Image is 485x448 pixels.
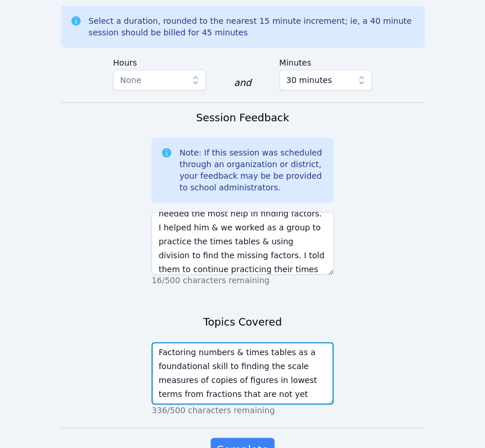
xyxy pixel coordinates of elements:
p: 336/500 characters remaining [151,404,334,416]
span: 30 minutes [286,73,332,87]
div: and [234,76,251,90]
button: 30 minutes [279,70,372,91]
textarea: [PERSON_NAME] was distracted but once I redirected him enough he got on task. [PERSON_NAME] & [PE... [151,212,334,274]
div: Note: If this session was scheduled through an organization or district, your feedback may be be ... [179,147,324,193]
span: None [120,75,142,85]
p: 16/500 characters remaining [151,274,334,286]
button: None [113,70,206,91]
h3: Topics Covered [203,314,281,330]
label: Minutes [279,52,372,70]
div: Select a duration, rounded to the nearest 15 minute increment; ie, a 40 minute session should be ... [89,15,415,38]
h3: Session Feedback [196,110,289,126]
textarea: Factoring numbers & times tables as a foundational skill to finding the scale measures of copies ... [151,342,334,404]
label: Hours [113,52,206,70]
